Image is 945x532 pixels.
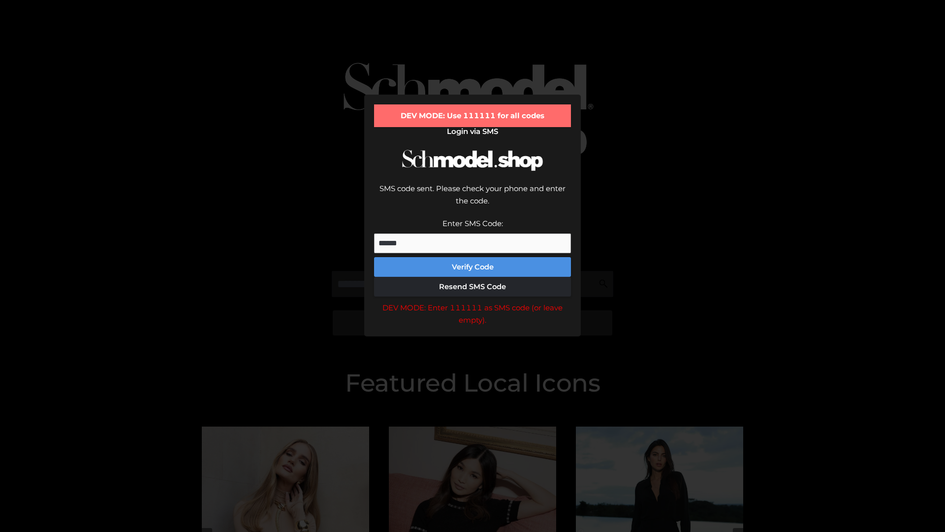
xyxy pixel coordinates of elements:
h2: Login via SMS [374,127,571,136]
div: DEV MODE: Use 111111 for all codes [374,104,571,127]
button: Resend SMS Code [374,277,571,297]
div: DEV MODE: Enter 111111 as SMS code (or leave empty). [374,301,571,327]
div: SMS code sent. Please check your phone and enter the code. [374,182,571,217]
label: Enter SMS Code: [442,219,503,228]
button: Verify Code [374,257,571,277]
img: Schmodel Logo [399,141,546,180]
